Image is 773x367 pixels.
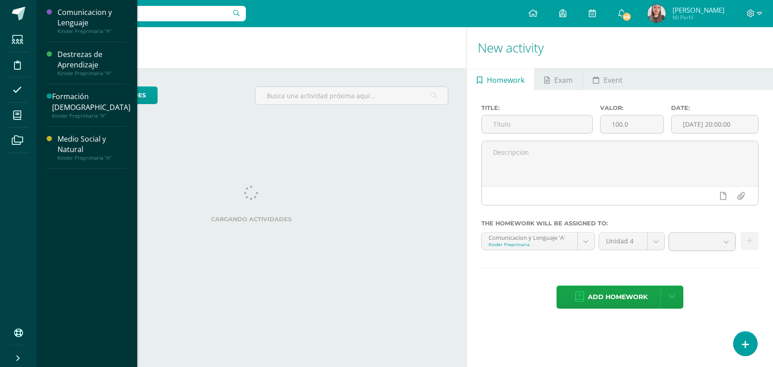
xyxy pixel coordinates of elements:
span: Homework [487,69,524,91]
input: Busca una actividad próxima aquí... [255,87,448,105]
a: Destrezas de AprendizajeKinder Preprimaria "A" [58,49,126,76]
div: Comunicacion y Lenguaje [58,7,126,28]
span: [PERSON_NAME] [672,5,725,14]
a: Exam [535,68,583,90]
input: Título [482,115,592,133]
div: Kinder Preprimaria "A" [52,113,130,119]
label: The homework will be assigned to: [481,220,759,227]
div: Kinder Preprimaria "A" [58,70,126,76]
input: Puntos máximos [600,115,663,133]
span: 48 [622,12,632,22]
label: Date: [671,105,759,111]
div: Kinder Preprimaria "A" [58,155,126,161]
img: 1d067c05c201550e1fe3aed432ad3120.png [648,5,666,23]
span: Exam [554,69,573,91]
div: Destrezas de Aprendizaje [58,49,126,70]
label: Cargando actividades [54,216,448,223]
a: Comunicacion y Lenguaje 'A'Kinder Preprimaria [482,233,594,250]
a: Unidad 4 [599,233,665,250]
input: Search a user… [42,6,246,21]
div: Formación [DEMOGRAPHIC_DATA] [52,91,130,112]
input: Fecha de entrega [672,115,758,133]
div: Medio Social y Natural [58,134,126,155]
span: Event [604,69,623,91]
h1: New activity [478,27,762,68]
h1: Activities [47,27,456,68]
a: Event [583,68,633,90]
a: Formación [DEMOGRAPHIC_DATA]Kinder Preprimaria "A" [52,91,130,119]
span: Unidad 4 [606,233,641,250]
span: Mi Perfil [672,14,725,21]
label: Title: [481,105,592,111]
a: Medio Social y NaturalKinder Preprimaria "A" [58,134,126,161]
a: Homework [467,68,534,90]
a: Comunicacion y LenguajeKinder Preprimaria "A" [58,7,126,34]
div: Kinder Preprimaria "A" [58,28,126,34]
div: Kinder Preprimaria [489,241,570,248]
span: Add homework [588,286,648,308]
div: Comunicacion y Lenguaje 'A' [489,233,570,241]
label: Valor: [600,105,664,111]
